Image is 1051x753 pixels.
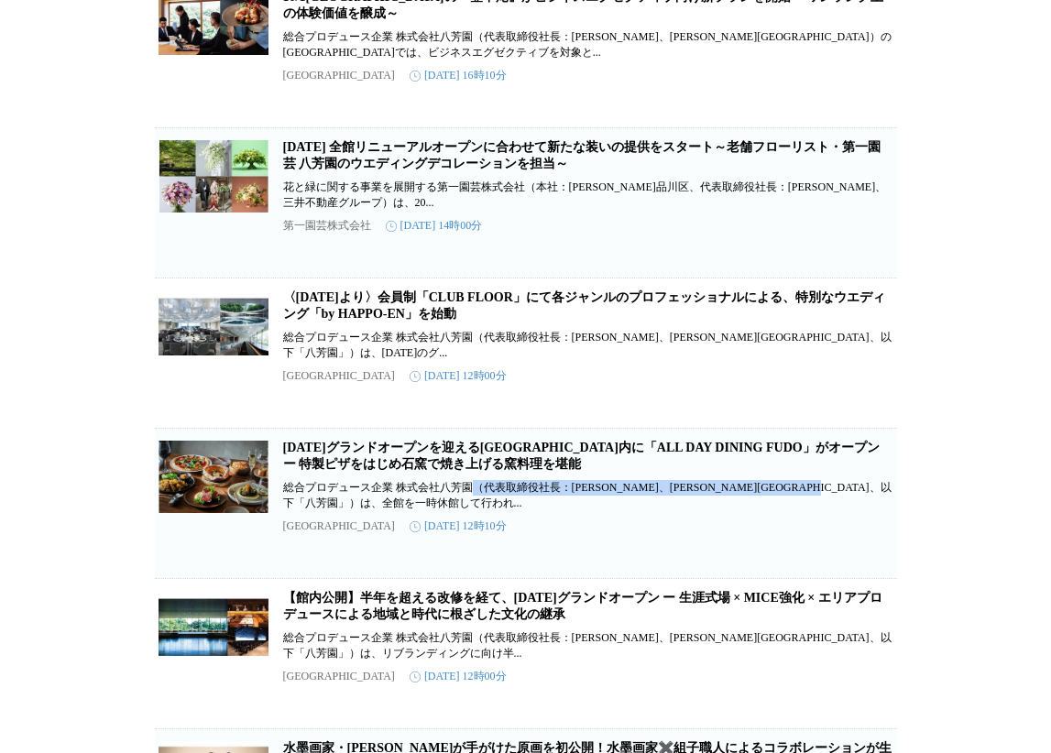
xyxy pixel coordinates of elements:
[283,218,371,234] p: 第一園芸株式会社
[410,68,507,83] time: [DATE] 16時10分
[283,369,395,383] p: [GEOGRAPHIC_DATA]
[159,289,268,363] img: 〈10月1日より〉会員制「CLUB FLOOR」にて各ジャンルのプロフェッショナルによる、特別なウエディング「by HAPPO-EN」を始動
[410,368,507,384] time: [DATE] 12時00分
[283,69,395,82] p: [GEOGRAPHIC_DATA]
[410,669,507,684] time: [DATE] 12時00分
[283,630,893,661] p: 総合プロデュース企業 株式会社八芳園（代表取締役社長：[PERSON_NAME]、[PERSON_NAME][GEOGRAPHIC_DATA]、以下「八芳園」）は、リブランディングに向け半...
[283,29,893,60] p: 総合プロデュース企業 株式会社八芳園（代表取締役社長：[PERSON_NAME]、[PERSON_NAME][GEOGRAPHIC_DATA]）の[GEOGRAPHIC_DATA]では、ビジネス...
[283,290,885,321] a: 〈[DATE]より〉会員制「CLUB FLOOR」にて各ジャンルのプロフェッショナルによる、特別なウエディング「by HAPPO-EN」を始動
[283,670,395,683] p: [GEOGRAPHIC_DATA]
[283,441,880,471] a: [DATE]グランドオープンを迎える[GEOGRAPHIC_DATA]内に「ALL DAY DINING FUDO」がオープン ー 特製ピザをはじめ石窯で焼き上げる窯料理を堪能
[283,480,893,511] p: 総合プロデュース企業 株式会社八芳園（代表取締役社長：[PERSON_NAME]、[PERSON_NAME][GEOGRAPHIC_DATA]、以下「八芳園」）は、全館を一時休館して行われ...
[283,140,881,170] a: [DATE] 全館リニューアルオープンに合わせて新たな装いの提供をスタート～老舗フローリスト・第一園芸 八芳園のウエディングデコレーションを担当～
[283,519,395,533] p: [GEOGRAPHIC_DATA]
[410,518,507,534] time: [DATE] 12時10分
[159,139,268,213] img: 10月1日 全館リニューアルオープンに合わせて新たな装いの提供をスタート～老舗フローリスト・第一園芸 八芳園のウエディングデコレーションを担当～
[283,180,893,211] p: 花と緑に関する事業を展開する第一園芸株式会社（本社：[PERSON_NAME]品川区、代表取締役社長：[PERSON_NAME]、三井不動産グループ）は、20...
[159,440,268,513] img: 10/1(水)グランドオープンを迎える八芳園内に「ALL DAY DINING FUDO」がオープン ー 特製ピザをはじめ石窯で焼き上げる窯料理を堪能
[159,590,268,663] img: 【館内公開】半年を超える改修を経て、10月1日グランドオープン ー 生涯式場 × MICE強化 × エリアプロデュースによる地域と時代に根ざした文化の継承
[283,330,893,361] p: 総合プロデュース企業 株式会社八芳園（代表取締役社長：[PERSON_NAME]、[PERSON_NAME][GEOGRAPHIC_DATA]、以下「八芳園」）は、[DATE]のグ...
[386,218,483,234] time: [DATE] 14時00分
[283,591,882,621] a: 【館内公開】半年を超える改修を経て、[DATE]グランドオープン ー 生涯式場 × MICE強化 × エリアプロデュースによる地域と時代に根ざした文化の継承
